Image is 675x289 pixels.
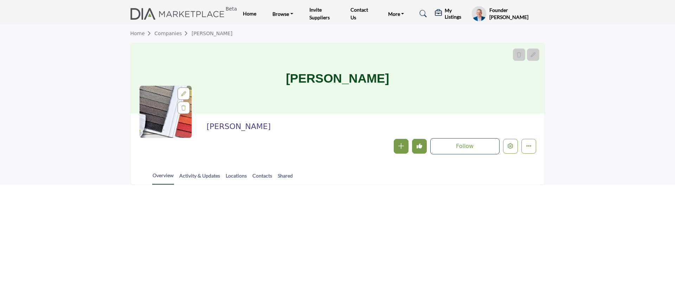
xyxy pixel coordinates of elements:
a: Invite Suppliers [309,7,330,20]
a: Search [413,8,431,19]
button: Show hide supplier dropdown [471,6,486,21]
a: Locations [225,172,247,184]
a: Browse [268,9,298,19]
a: Contacts [252,172,272,184]
h5: My Listings [445,7,468,20]
button: More details [521,139,536,154]
a: More [383,9,409,19]
a: Home [243,11,256,17]
button: Follow [430,138,500,154]
a: Home [130,31,155,36]
img: site Logo [130,8,229,20]
button: Edit company [503,139,518,154]
a: Companies [154,31,192,36]
h5: Founder [PERSON_NAME] [489,7,545,20]
div: Aspect Ratio:6:1,Size:1200x200px [527,49,539,61]
a: Beta [130,8,229,20]
a: Contact Us [351,7,368,20]
button: Undo like [412,139,427,154]
a: Shared [277,172,293,184]
h6: Beta [226,6,237,12]
a: [PERSON_NAME] [192,31,232,36]
h2: [PERSON_NAME] [206,122,400,131]
h1: [PERSON_NAME] [286,43,389,114]
a: Activity & Updates [179,172,220,184]
div: My Listings [435,7,468,20]
div: Aspect Ratio:1:1,Size:400x400px [178,88,190,100]
a: Overview [152,172,174,185]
